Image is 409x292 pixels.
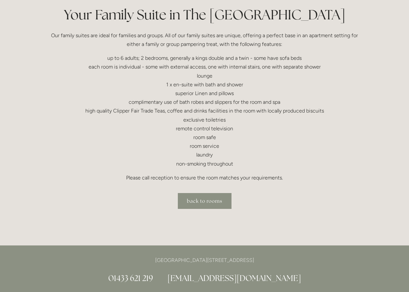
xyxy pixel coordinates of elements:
a: 01433 621 219 [108,273,153,283]
p: up to 6 adults; 2 bedrooms, generally a kings double and a twin - some have sofa beds each room i... [50,54,359,168]
p: Our family suites are ideal for families and groups. All of our family suites are unique, offerin... [50,31,359,49]
h1: Your Family Suite in The [GEOGRAPHIC_DATA] [50,5,359,24]
p: Please call reception to ensure the room matches your requirements. [50,173,359,182]
a: [EMAIL_ADDRESS][DOMAIN_NAME] [167,273,301,283]
a: back to rooms [178,193,231,209]
p: [GEOGRAPHIC_DATA][STREET_ADDRESS] [50,256,359,265]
